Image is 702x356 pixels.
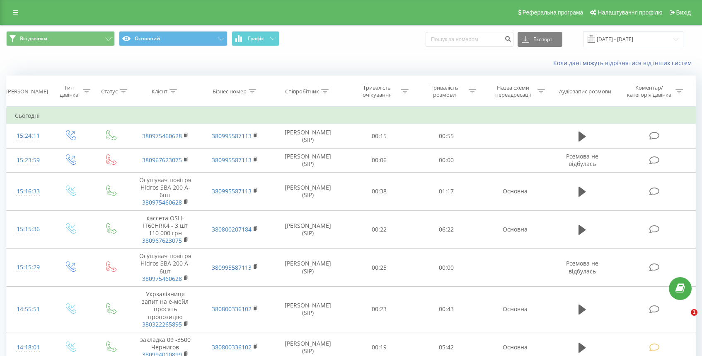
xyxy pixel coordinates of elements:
[212,343,252,351] a: 380800336102
[346,249,413,287] td: 00:25
[212,263,252,271] a: 380995587113
[422,84,467,98] div: Тривалість розмови
[142,237,182,244] a: 380967623075
[270,172,346,210] td: [PERSON_NAME] (SIP)
[142,198,182,206] a: 380975460628
[20,35,47,42] span: Всі дзвінки
[101,88,118,95] div: Статус
[142,156,182,164] a: 380967623075
[213,88,247,95] div: Бізнес номер
[212,132,252,140] a: 380995587113
[130,172,200,210] td: Осушувач повітря Hidros SBA 200 A- 6шт
[270,287,346,332] td: [PERSON_NAME] (SIP)
[130,249,200,287] td: Осушувач повітря Hidros SBA 200 A- 6шт
[270,210,346,249] td: [PERSON_NAME] (SIP)
[413,124,480,148] td: 00:55
[413,210,480,249] td: 06:22
[598,9,662,16] span: Налаштування профілю
[491,84,535,98] div: Назва схеми переадресації
[270,124,346,148] td: [PERSON_NAME] (SIP)
[674,309,694,329] iframe: Intercom live chat
[130,210,200,249] td: кассета OSH-IT60HRK4 - 3 шт 110 000 грн
[518,32,562,47] button: Експорт
[15,152,41,168] div: 15:23:59
[566,259,598,275] span: Розмова не відбулась
[212,225,252,233] a: 380800207184
[285,88,319,95] div: Співробітник
[346,148,413,172] td: 00:06
[15,339,41,356] div: 14:18:01
[346,124,413,148] td: 00:15
[7,107,696,124] td: Сьогодні
[142,132,182,140] a: 380975460628
[523,9,583,16] span: Реферальна програма
[553,59,696,67] a: Коли дані можуть відрізнятися вiд інших систем
[566,152,598,168] span: Розмова не відбулась
[15,128,41,144] div: 15:24:11
[676,9,691,16] span: Вихід
[232,31,279,46] button: Графік
[480,172,550,210] td: Основна
[248,36,264,41] span: Графік
[130,287,200,332] td: Укрзалізниця запит на е-мейл просять пропозицію
[355,84,399,98] div: Тривалість очікування
[57,84,81,98] div: Тип дзвінка
[212,187,252,195] a: 380995587113
[15,301,41,317] div: 14:55:51
[6,88,48,95] div: [PERSON_NAME]
[413,172,480,210] td: 01:17
[142,275,182,283] a: 380975460628
[625,84,673,98] div: Коментар/категорія дзвінка
[413,287,480,332] td: 00:43
[346,287,413,332] td: 00:23
[413,249,480,287] td: 00:00
[480,210,550,249] td: Основна
[212,305,252,313] a: 380800336102
[691,309,697,316] span: 1
[119,31,228,46] button: Основний
[212,156,252,164] a: 380995587113
[413,148,480,172] td: 00:00
[152,88,167,95] div: Клієнт
[142,320,182,328] a: 380322265895
[270,148,346,172] td: [PERSON_NAME] (SIP)
[559,88,611,95] div: Аудіозапис розмови
[15,183,41,200] div: 15:16:33
[426,32,513,47] input: Пошук за номером
[270,249,346,287] td: [PERSON_NAME] (SIP)
[480,287,550,332] td: Основна
[15,221,41,237] div: 15:15:36
[15,259,41,276] div: 15:15:29
[6,31,115,46] button: Всі дзвінки
[346,210,413,249] td: 00:22
[346,172,413,210] td: 00:38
